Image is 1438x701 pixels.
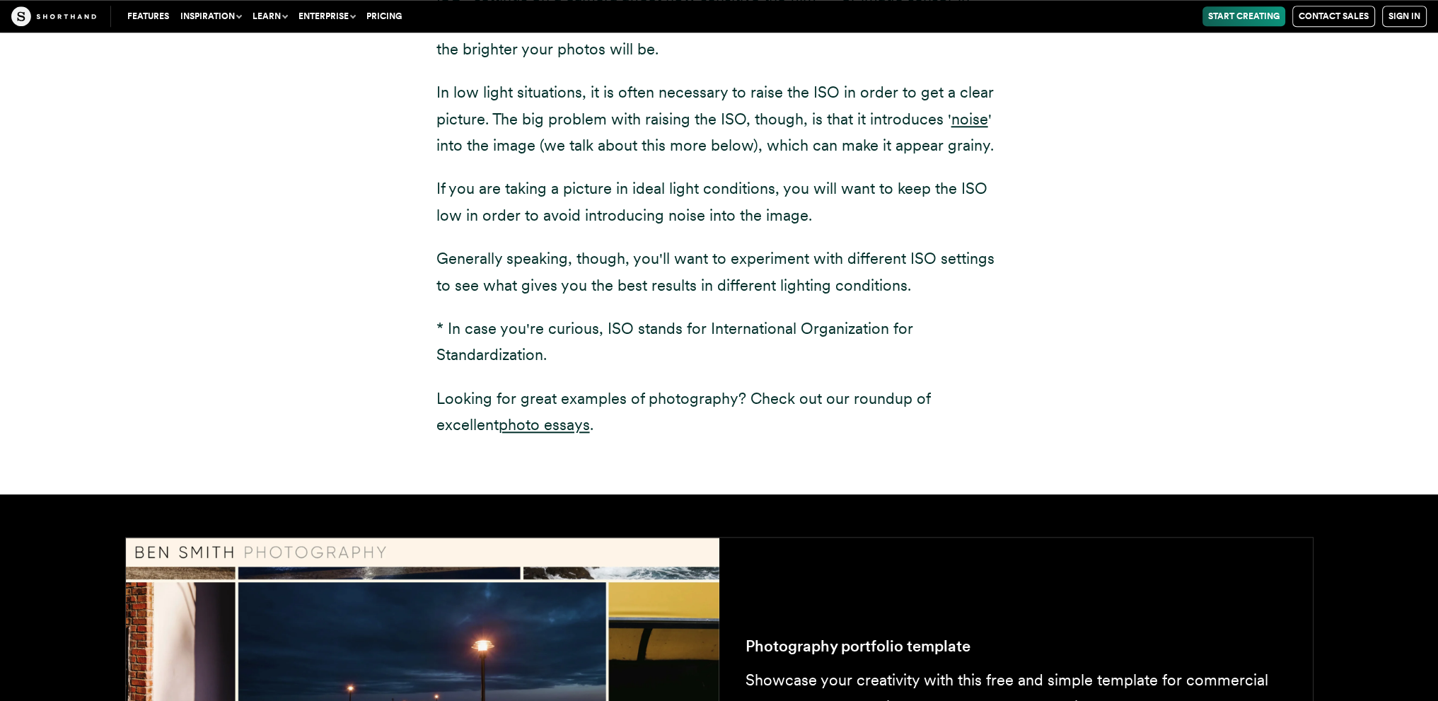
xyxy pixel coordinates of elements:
img: The Craft [11,6,96,26]
button: Enterprise [293,6,361,26]
a: noise [951,110,988,128]
a: Features [122,6,175,26]
a: photo essays [499,415,590,434]
p: If you are taking a picture in ideal light conditions, you will want to keep the ISO low in order... [436,175,1002,228]
a: Pricing [361,6,407,26]
button: Learn [247,6,293,26]
button: Inspiration [175,6,247,26]
p: Generally speaking, though, you'll want to experiment with different ISO settings to see what giv... [436,245,1002,299]
p: * In case you're curious, ISO stands for International Organization for Standardization. [436,315,1002,369]
a: Sign in [1382,6,1427,27]
p: In low light situations, it is often necessary to raise the ISO in order to get a clear picture. ... [436,79,1002,158]
a: Contact Sales [1292,6,1375,27]
p: Photography portfolio template [746,633,1287,659]
a: Start Creating [1202,6,1285,26]
p: Looking for great examples of photography? Check out our roundup of excellent . [436,386,1002,439]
